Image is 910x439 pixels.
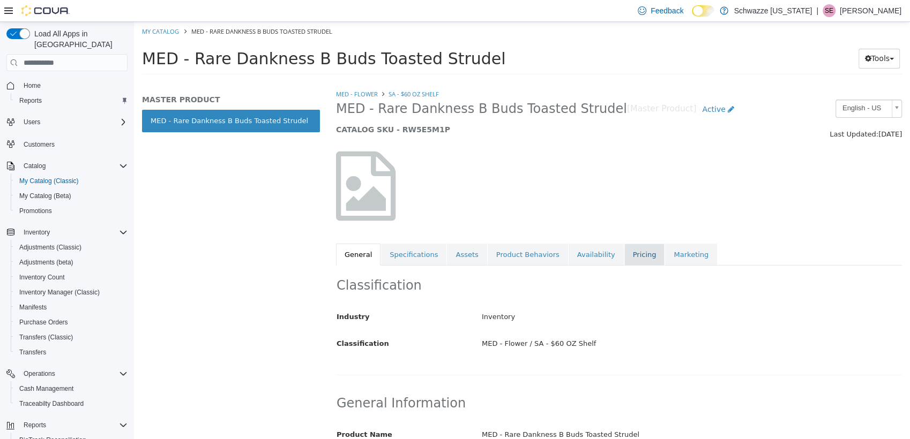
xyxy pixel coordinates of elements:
span: Promotions [19,207,52,215]
span: Operations [24,369,55,378]
button: Promotions [11,203,132,218]
span: Operations [19,367,128,380]
a: Active [562,78,606,97]
span: Inventory [24,228,50,237]
a: Transfers [15,346,50,359]
div: Inventory [340,286,775,305]
p: [PERSON_NAME] [840,4,901,17]
span: Last Updated: [696,108,744,116]
span: Purchase Orders [15,316,128,329]
span: Users [24,118,40,126]
span: Feedback [651,5,683,16]
span: My Catalog (Beta) [15,190,128,202]
a: SA - $60 OZ Shelf [255,68,305,76]
button: My Catalog (Beta) [11,188,132,203]
a: My Catalog (Beta) [15,190,76,202]
span: Cash Management [15,382,128,395]
span: MED - Rare Dankness B Buds Toasted Strudel [57,5,198,13]
span: Customers [19,137,128,150]
span: Transfers [15,346,128,359]
a: Purchase Orders [15,316,72,329]
span: Adjustments (Classic) [15,241,128,254]
button: Reports [2,418,132,433]
button: Adjustments (Classic) [11,240,132,255]
span: Inventory Count [15,271,128,284]
a: Traceabilty Dashboard [15,397,88,410]
span: Traceabilty Dashboard [15,397,128,410]
p: | [816,4,818,17]
span: Manifests [19,303,47,312]
a: English - US [702,78,768,96]
a: Pricing [490,222,531,244]
a: Adjustments (beta) [15,256,78,269]
span: [DATE] [744,108,768,116]
a: General [202,222,247,244]
span: My Catalog (Classic) [19,177,79,185]
button: Inventory Count [11,270,132,285]
span: Reports [24,421,46,429]
span: Adjustments (Classic) [19,243,81,252]
button: Users [2,115,132,130]
span: My Catalog (Beta) [19,192,71,200]
span: Adjustments (beta) [15,256,128,269]
button: Adjustments (beta) [11,255,132,270]
span: Home [24,81,41,90]
p: Schwazze [US_STATE] [734,4,812,17]
span: Catalog [24,162,46,170]
span: Inventory [19,226,128,239]
a: Inventory Count [15,271,69,284]
a: Customers [19,138,59,151]
span: Classification [203,317,255,326]
button: Transfers [11,345,132,360]
button: My Catalog (Classic) [11,173,132,188]
span: Promotions [15,205,128,217]
div: Stacey Edwards [823,4,836,17]
button: Operations [2,366,132,381]
span: Adjustments (beta) [19,258,73,267]
a: Assets [313,222,353,244]
span: SE [825,4,833,17]
a: Specifications [247,222,312,244]
button: Tools [725,27,766,47]
button: Manifests [11,300,132,315]
button: Reports [11,93,132,108]
a: Home [19,79,45,92]
span: MED - Rare Dankness B Buds Toasted Strudel [202,79,493,95]
a: Adjustments (Classic) [15,241,86,254]
input: Dark Mode [692,5,714,17]
span: Traceabilty Dashboard [19,399,84,408]
div: MED - Flower / SA - $60 OZ Shelf [340,313,775,331]
h2: Classification [203,255,767,272]
a: Manifests [15,301,51,314]
button: Traceabilty Dashboard [11,396,132,411]
span: Customers [24,140,55,149]
span: Home [19,79,128,92]
button: Customers [2,136,132,152]
a: Promotions [15,205,56,217]
span: Reports [19,419,128,432]
a: Inventory Manager (Classic) [15,286,104,299]
a: Cash Management [15,382,78,395]
button: Home [2,78,132,93]
a: Marketing [531,222,583,244]
div: MED - Rare Dankness B Buds Toasted Strudel [340,404,775,422]
a: Availability [435,222,490,244]
span: English - US [702,78,754,95]
button: Catalog [2,158,132,173]
button: Inventory [19,226,54,239]
span: Industry [203,291,236,299]
a: My Catalog (Classic) [15,175,83,187]
button: Users [19,116,44,128]
a: Reports [15,94,46,107]
a: MED - Rare Dankness B Buds Toasted Strudel [8,88,186,110]
a: MED - Flower [202,68,244,76]
span: Transfers (Classic) [19,333,73,342]
button: Transfers (Classic) [11,330,132,345]
span: Manifests [15,301,128,314]
button: Operations [19,367,59,380]
span: MED - Rare Dankness B Buds Toasted Strudel [8,27,372,46]
span: Inventory Manager (Classic) [15,286,128,299]
span: Load All Apps in [GEOGRAPHIC_DATA] [30,28,128,50]
button: Inventory [2,225,132,240]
